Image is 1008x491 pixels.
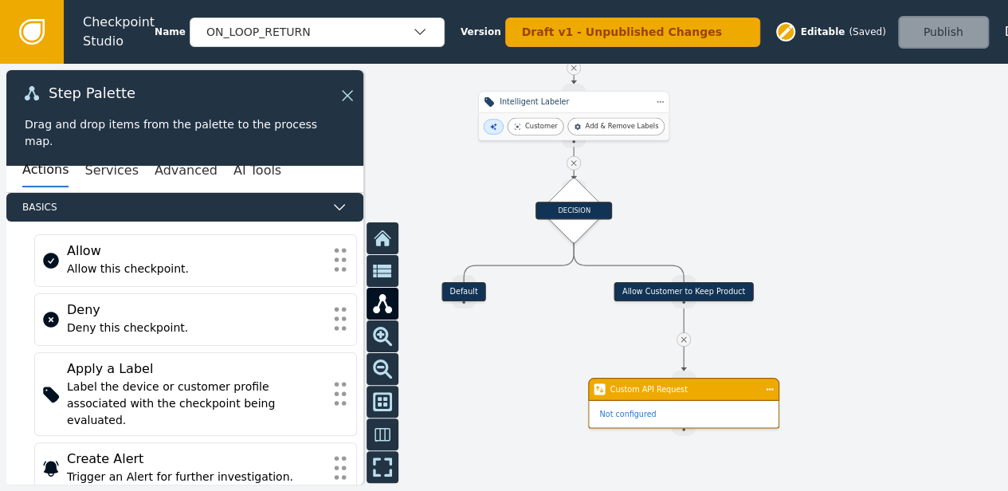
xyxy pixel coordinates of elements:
[25,116,345,150] div: Drag and drop items from the palette to the process map.
[801,25,845,39] span: Editable
[849,25,885,39] div: ( Saved )
[67,379,324,429] div: Label the device or customer profile associated with the checkpoint being evaluated.
[190,18,445,47] button: ON_LOOP_RETURN
[22,154,69,187] button: Actions
[67,261,324,277] div: Allow this checkpoint.
[67,359,324,379] div: Apply a Label
[461,25,501,39] span: Version
[614,282,754,301] div: Allow Customer to Keep Product
[67,300,324,320] div: Deny
[206,24,412,41] div: ON_LOOP_RETURN
[585,121,658,132] div: Add & Remove Labels
[500,96,648,108] div: Intelligent Labeler
[67,469,324,485] div: Trigger an Alert for further investigation.
[84,154,138,187] button: Services
[535,202,612,219] div: DECISION
[67,320,324,336] div: Deny this checkpoint.
[83,13,155,51] span: Checkpoint Studio
[505,18,760,47] button: Draft v1 - Unpublished Changes
[522,24,728,41] div: Draft v1 - Unpublished Changes
[67,242,324,261] div: Allow
[599,408,656,419] span: Not configured
[67,450,324,469] div: Create Alert
[22,200,325,214] span: Basics
[155,25,186,39] span: Name
[610,383,758,395] div: Custom API Request
[49,86,135,100] span: Step Palette
[155,154,218,187] button: Advanced
[233,154,281,187] button: AI Tools
[525,121,558,132] div: Customer
[441,282,485,301] div: Default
